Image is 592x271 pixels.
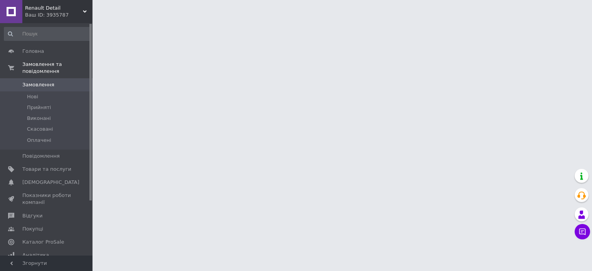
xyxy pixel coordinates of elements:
[27,137,51,144] span: Оплачені
[575,224,590,239] button: Чат з покупцем
[22,212,42,219] span: Відгуки
[22,192,71,206] span: Показники роботи компанії
[25,5,83,12] span: Renault Detail
[25,12,92,19] div: Ваш ID: 3935787
[22,179,79,186] span: [DEMOGRAPHIC_DATA]
[22,61,92,75] span: Замовлення та повідомлення
[22,166,71,173] span: Товари та послуги
[27,115,51,122] span: Виконані
[27,126,53,133] span: Скасовані
[22,48,44,55] span: Головна
[22,239,64,246] span: Каталог ProSale
[22,153,60,160] span: Повідомлення
[27,104,51,111] span: Прийняті
[22,252,49,259] span: Аналітика
[22,226,43,232] span: Покупці
[27,93,38,100] span: Нові
[22,81,54,88] span: Замовлення
[4,27,91,41] input: Пошук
